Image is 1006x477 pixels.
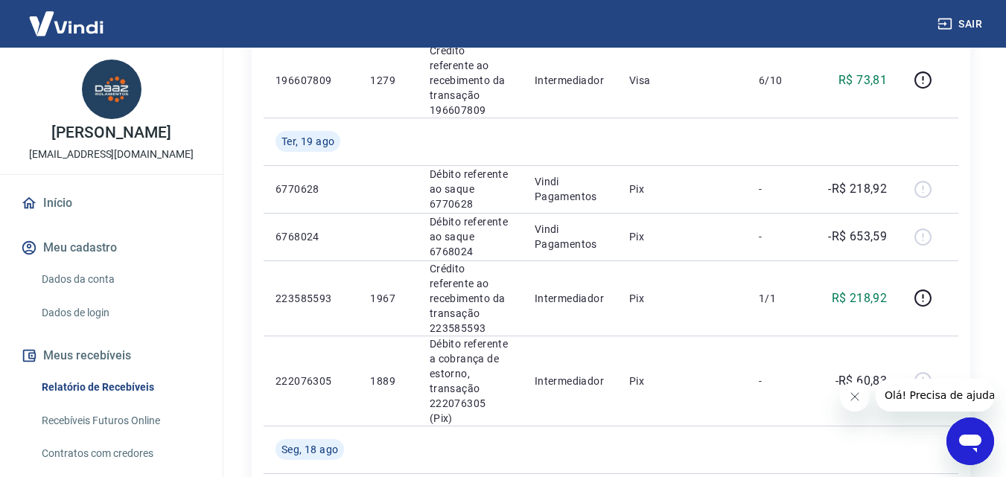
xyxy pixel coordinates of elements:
p: Vindi Pagamentos [535,174,605,204]
p: Intermediador [535,374,605,388]
p: Vindi Pagamentos [535,222,605,252]
img: Vindi [18,1,115,46]
p: 6/10 [759,73,803,88]
p: R$ 218,92 [832,289,888,307]
p: 196607809 [276,73,346,88]
a: Dados da conta [36,264,205,295]
p: Crédito referente ao recebimento da transação 223585593 [430,261,511,336]
p: 1279 [370,73,405,88]
p: Débito referente a cobrança de estorno, transação 222076305 (Pix) [430,336,511,426]
a: Contratos com credores [36,438,205,469]
p: 1889 [370,374,405,388]
p: Pix [629,374,735,388]
p: - [759,374,803,388]
img: 0db8e0c4-2ab7-4be5-88e6-597d13481b44.jpeg [82,60,141,119]
p: R$ 73,81 [838,71,887,89]
p: 6770628 [276,182,346,196]
p: Débito referente ao saque 6770628 [430,167,511,211]
p: Pix [629,229,735,244]
iframe: Mensagem da empresa [876,379,994,412]
p: Pix [629,182,735,196]
a: Relatório de Recebíveis [36,372,205,403]
p: Débito referente ao saque 6768024 [430,214,511,259]
p: -R$ 653,59 [828,228,887,246]
p: - [759,182,803,196]
p: -R$ 60,83 [835,372,888,390]
p: -R$ 218,92 [828,180,887,198]
a: Dados de login [36,298,205,328]
p: Pix [629,291,735,306]
p: 222076305 [276,374,346,388]
p: Visa [629,73,735,88]
p: 223585593 [276,291,346,306]
p: [PERSON_NAME] [51,125,171,141]
button: Meu cadastro [18,231,205,264]
button: Meus recebíveis [18,339,205,372]
p: 1967 [370,291,405,306]
button: Sair [935,10,988,38]
p: 6768024 [276,229,346,244]
span: Seg, 18 ago [281,442,338,457]
a: Início [18,187,205,220]
p: Crédito referente ao recebimento da transação 196607809 [430,43,511,118]
a: Recebíveis Futuros Online [36,406,205,436]
p: - [759,229,803,244]
p: Intermediador [535,291,605,306]
p: Intermediador [535,73,605,88]
span: Olá! Precisa de ajuda? [9,10,125,22]
iframe: Botão para abrir a janela de mensagens [946,417,994,465]
p: [EMAIL_ADDRESS][DOMAIN_NAME] [29,147,194,162]
span: Ter, 19 ago [281,134,334,149]
p: 1/1 [759,291,803,306]
iframe: Fechar mensagem [840,382,870,412]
